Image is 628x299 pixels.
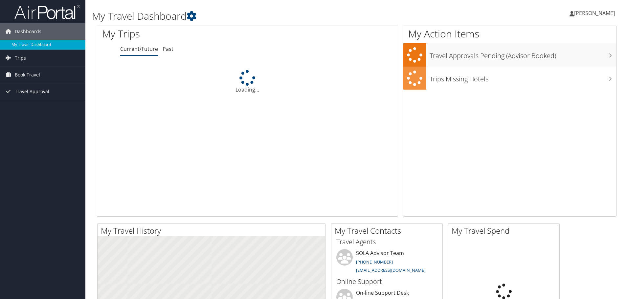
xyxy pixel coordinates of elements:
img: airportal-logo.png [14,4,80,20]
h2: My Travel Contacts [335,225,442,236]
h3: Trips Missing Hotels [430,71,616,84]
span: [PERSON_NAME] [574,10,615,17]
a: Current/Future [120,45,158,53]
span: Dashboards [15,23,41,40]
a: Travel Approvals Pending (Advisor Booked) [403,43,616,67]
h3: Travel Agents [336,237,437,246]
h2: My Travel History [101,225,325,236]
h1: My Action Items [403,27,616,41]
a: Past [163,45,173,53]
span: Book Travel [15,67,40,83]
div: Loading... [97,70,398,94]
h1: My Travel Dashboard [92,9,445,23]
a: [EMAIL_ADDRESS][DOMAIN_NAME] [356,267,425,273]
h2: My Travel Spend [452,225,559,236]
h3: Travel Approvals Pending (Advisor Booked) [430,48,616,60]
span: Trips [15,50,26,66]
a: [PHONE_NUMBER] [356,259,393,265]
a: Trips Missing Hotels [403,67,616,90]
span: Travel Approval [15,83,49,100]
li: SOLA Advisor Team [333,249,441,276]
h3: Online Support [336,277,437,286]
h1: My Trips [102,27,268,41]
a: [PERSON_NAME] [570,3,621,23]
